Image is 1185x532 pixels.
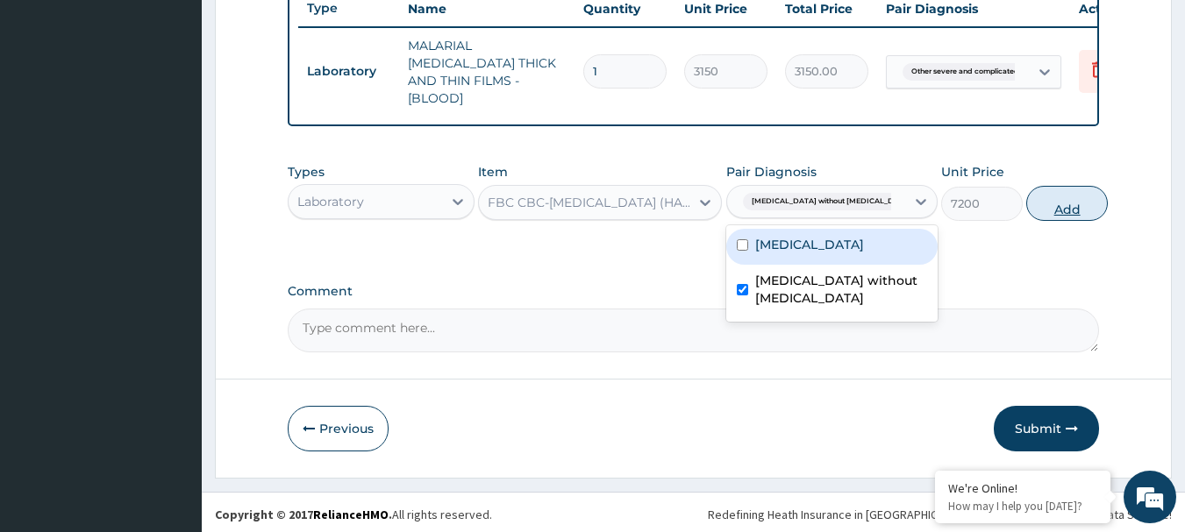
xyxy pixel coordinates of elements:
[32,88,71,131] img: d_794563401_company_1708531726252_794563401
[288,165,325,180] label: Types
[708,506,1172,523] div: Redefining Heath Insurance in [GEOGRAPHIC_DATA] using Telemedicine and Data Science!
[726,163,817,181] label: Pair Diagnosis
[215,507,392,522] strong: Copyright © 2017 .
[91,98,295,121] div: Chat with us now
[743,193,920,210] span: [MEDICAL_DATA] without [MEDICAL_DATA]
[102,156,242,333] span: We're online!
[478,163,508,181] label: Item
[488,194,691,211] div: FBC CBC-[MEDICAL_DATA] (HAEMOGRAM) - [BLOOD]
[948,499,1097,514] p: How may I help you today?
[288,406,389,451] button: Previous
[948,480,1097,496] div: We're Online!
[288,9,330,51] div: Minimize live chat window
[399,28,575,116] td: MALARIAL [MEDICAL_DATA] THICK AND THIN FILMS - [BLOOD]
[298,55,399,88] td: Laboratory
[1026,186,1108,221] button: Add
[994,406,1099,451] button: Submit
[903,63,1040,81] span: Other severe and complicated P...
[755,236,864,253] label: [MEDICAL_DATA]
[9,350,334,411] textarea: Type your message and hit 'Enter'
[313,507,389,522] a: RelianceHMO
[297,193,364,210] div: Laboratory
[755,272,927,307] label: [MEDICAL_DATA] without [MEDICAL_DATA]
[288,284,1100,299] label: Comment
[941,163,1004,181] label: Unit Price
